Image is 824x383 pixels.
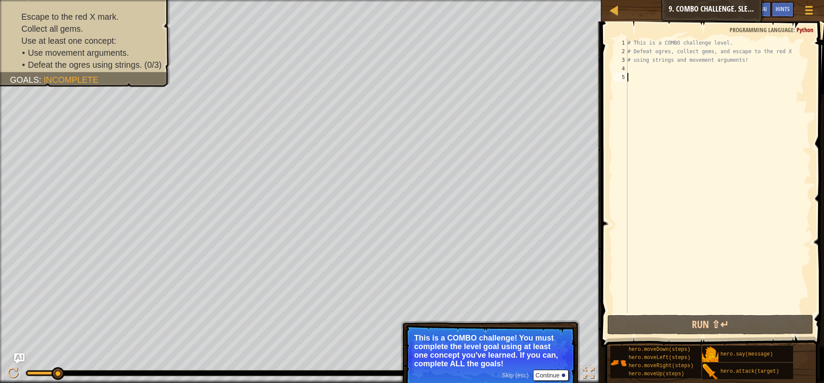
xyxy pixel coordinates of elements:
[610,355,627,371] img: portrait.png
[10,75,39,84] span: Goals
[10,11,161,23] li: Escape to the red X mark.
[22,59,161,71] li: Defeat the ogres using strings.
[629,371,685,377] span: hero.moveUp(steps)
[629,347,691,353] span: hero.moveDown(steps)
[613,39,627,47] div: 1
[14,353,24,364] button: Ask AI
[22,48,25,57] i: •
[39,75,44,84] span: :
[613,47,627,56] div: 2
[10,23,161,35] li: Collect all gems.
[22,60,25,69] i: •
[613,64,627,73] div: 4
[776,5,790,13] span: Hints
[702,364,718,380] img: portrait.png
[533,370,569,381] button: Continue
[21,12,119,21] span: Escape to the red X mark.
[607,315,813,335] button: Run ⇧↵
[44,75,98,84] span: Incomplete
[629,355,691,361] span: hero.moveLeft(steps)
[414,334,566,368] p: This is a COMBO challenge! You must complete the level goal using at least one concept you've lea...
[10,35,161,47] li: Use at least one concept:
[721,368,779,374] span: hero.attack(target)
[748,2,771,18] button: Ask AI
[798,2,820,22] button: Show game menu
[752,5,767,13] span: Ask AI
[702,347,718,363] img: portrait.png
[28,60,162,69] span: Defeat the ogres using strings. (0/3)
[580,365,597,383] button: Toggle fullscreen
[21,36,116,45] span: Use at least one concept:
[22,47,161,59] li: Use movement arguments.
[629,363,694,369] span: hero.moveRight(steps)
[502,372,529,379] span: Skip (esc)
[730,26,794,34] span: Programming language
[794,26,797,34] span: :
[797,26,813,34] span: Python
[613,56,627,64] div: 3
[4,365,21,383] button: Ctrl + P: Play
[21,24,83,33] span: Collect all gems.
[28,48,129,57] span: Use movement arguments.
[721,351,773,357] span: hero.say(message)
[613,73,627,81] div: 5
